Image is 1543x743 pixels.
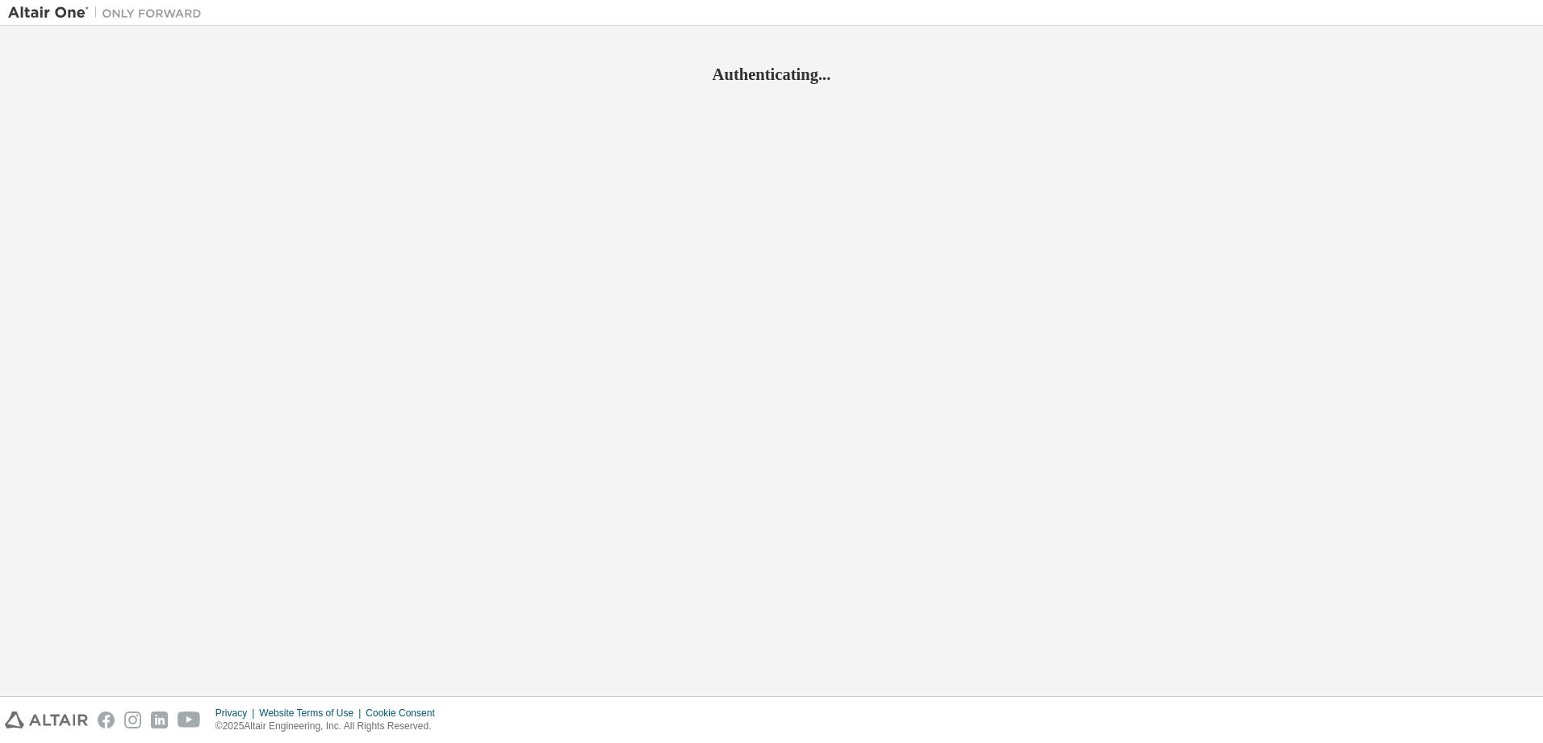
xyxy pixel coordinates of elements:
div: Cookie Consent [366,707,444,720]
img: facebook.svg [98,712,115,728]
img: youtube.svg [178,712,201,728]
p: © 2025 Altair Engineering, Inc. All Rights Reserved. [215,720,445,733]
h2: Authenticating... [8,64,1535,85]
img: instagram.svg [124,712,141,728]
div: Website Terms of Use [259,707,366,720]
div: Privacy [215,707,259,720]
img: altair_logo.svg [5,712,88,728]
img: linkedin.svg [151,712,168,728]
img: Altair One [8,5,210,21]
